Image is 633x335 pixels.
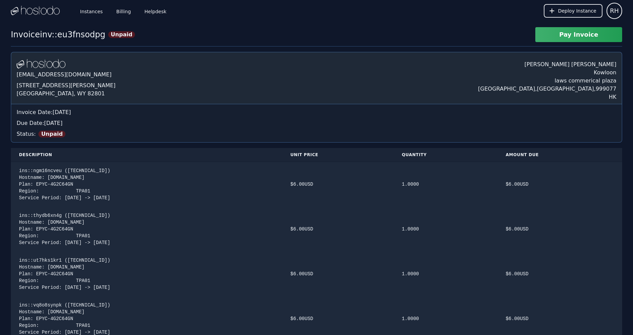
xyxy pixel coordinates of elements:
[19,167,274,201] div: ins::ngm16ncveu ([TECHNICAL_ID]) Hostname: [DOMAIN_NAME] Plan: EPYC-4G2C64GN Region: TPA01 Servic...
[19,212,274,246] div: ins::thydb6xn4g ([TECHNICAL_ID]) Hostname: [DOMAIN_NAME] Plan: EPYC-4G2C64GN Region: TPA01 Servic...
[478,77,616,85] div: laws commerical plaza
[11,6,60,16] img: Logo
[17,108,616,116] div: Invoice Date: [DATE]
[506,315,614,322] div: $ 6.00 USD
[607,3,622,19] button: User menu
[610,6,619,16] span: RH
[290,226,386,232] div: $ 6.00 USD
[544,4,602,18] button: Deploy Instance
[506,181,614,188] div: $ 6.00 USD
[558,7,596,14] span: Deploy Instance
[498,148,622,162] th: Amount Due
[17,127,616,138] div: Status:
[478,69,616,77] div: Kowloon
[17,119,616,127] div: Due Date: [DATE]
[506,226,614,232] div: $ 6.00 USD
[19,257,274,291] div: ins::ut7hks1kr1 ([TECHNICAL_ID]) Hostname: [DOMAIN_NAME] Plan: EPYC-4G2C64GN Region: TPA01 Servic...
[478,85,616,93] div: [GEOGRAPHIC_DATA] , [GEOGRAPHIC_DATA] , 999077
[535,27,622,42] button: Pay Invoice
[290,271,386,277] div: $ 6.00 USD
[17,59,65,69] img: Logo
[402,181,490,188] div: 1.0000
[282,148,394,162] th: Unit Price
[478,93,616,101] div: HK
[402,226,490,232] div: 1.0000
[11,148,282,162] th: Description
[478,58,616,69] div: [PERSON_NAME] [PERSON_NAME]
[402,271,490,277] div: 1.0000
[402,315,490,322] div: 1.0000
[506,271,614,277] div: $ 6.00 USD
[290,315,386,322] div: $ 6.00 USD
[290,181,386,188] div: $ 6.00 USD
[38,131,65,137] span: Unpaid
[17,81,116,90] div: [STREET_ADDRESS][PERSON_NAME]
[108,31,135,38] span: Unpaid
[11,29,105,40] div: Invoice inv::eu3fnsodpg
[394,148,498,162] th: Quantity
[17,90,116,98] div: [GEOGRAPHIC_DATA], WY 82801
[17,69,116,81] div: [EMAIL_ADDRESS][DOMAIN_NAME]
